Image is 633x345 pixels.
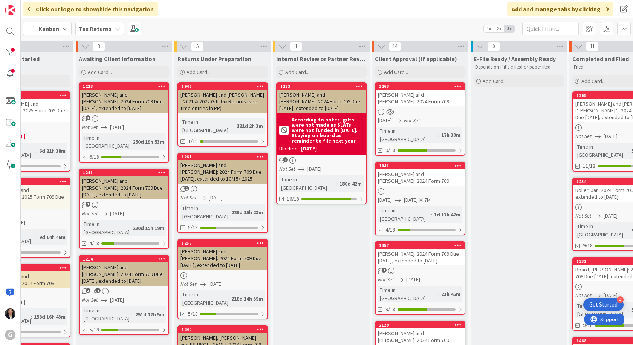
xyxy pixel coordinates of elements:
[575,302,628,318] div: Time in [GEOGRAPHIC_DATA]
[82,220,130,236] div: Time in [GEOGRAPHIC_DATA]
[178,83,267,113] div: 1946[PERSON_NAME] and [PERSON_NAME] - 2021 & 2022 Gift Tax Returns (see time entries in PP)
[628,226,630,235] span: :
[37,147,67,155] div: 6d 21h 38m
[583,242,593,250] span: 9/18
[617,296,624,303] div: 4
[376,249,465,265] div: [PERSON_NAME]: 2024 Form 709 Due [DATE], extended to [DATE]
[16,1,34,10] span: Support
[86,202,90,207] span: 1
[5,5,15,15] img: Visit kanbanzone.com
[575,222,628,239] div: Time in [GEOGRAPHIC_DATA]
[431,210,432,219] span: :
[130,224,131,232] span: :
[583,298,624,311] div: Open Get Started checklist, remaining modules: 4
[487,42,500,51] span: 0
[628,306,630,314] span: :
[191,42,204,51] span: 5
[234,122,235,130] span: :
[188,310,198,318] span: 5/18
[285,69,309,75] span: Add Card...
[82,210,98,217] i: Not Set
[209,280,223,288] span: [DATE]
[132,310,133,319] span: :
[379,84,465,89] div: 2263
[379,322,465,328] div: 2129
[209,194,223,202] span: [DATE]
[178,240,267,247] div: 1256
[5,308,15,319] img: AM
[82,133,130,150] div: Time in [GEOGRAPHIC_DATA]
[178,247,267,270] div: [PERSON_NAME] and [PERSON_NAME]: 2024 Form 709 Due [DATE], extended to [DATE]
[376,163,465,186] div: 1841[PERSON_NAME] and [PERSON_NAME]: 2024 Form 709
[287,195,299,203] span: 16/18
[82,306,132,323] div: Time in [GEOGRAPHIC_DATA]
[277,83,366,90] div: 1233
[379,163,465,169] div: 1841
[188,224,198,232] span: 5/18
[378,206,431,223] div: Time in [GEOGRAPHIC_DATA]
[177,55,251,63] span: Returns Under Preparation
[92,42,105,51] span: 3
[80,256,168,262] div: 1214
[279,145,299,153] div: Blocked:
[404,117,420,124] i: Not Set
[229,208,265,216] div: 229d 15h 23m
[110,210,124,218] span: [DATE]
[283,157,288,162] span: 1
[575,212,592,219] i: Not Set
[178,240,267,270] div: 1256[PERSON_NAME] and [PERSON_NAME]: 2024 Form 709 Due [DATE], extended to [DATE]
[376,322,465,345] div: 2129[PERSON_NAME] and [PERSON_NAME]: 2024 Form 709
[80,83,168,90] div: 1223
[276,55,367,63] span: Internal Review or Partner Review
[23,2,158,16] div: Click our logo to show/hide this navigation
[180,281,197,287] i: Not Set
[474,55,556,63] span: E-File Ready / Assembly Ready
[178,326,267,333] div: 1240
[180,194,197,201] i: Not Set
[575,292,592,299] i: Not Set
[604,212,618,220] span: [DATE]
[80,169,168,199] div: 1241[PERSON_NAME] and [PERSON_NAME]: 2024 Form 709 Due [DATE], extended to [DATE]
[110,296,124,304] span: [DATE]
[182,327,267,332] div: 1240
[583,321,593,329] span: 9/18
[424,196,431,204] div: 7M
[80,256,168,286] div: 1214[PERSON_NAME] and [PERSON_NAME]: 2024 Form 709 Due [DATE], extended to [DATE]
[228,208,229,216] span: :
[375,55,457,63] span: Client Approval (If applicable)
[89,326,99,334] span: 5/18
[79,55,156,63] span: Awaiting Client Information
[406,276,420,284] span: [DATE]
[79,25,112,32] b: Tax Returns
[182,84,267,89] div: 1946
[604,132,618,140] span: [DATE]
[575,133,592,140] i: Not Set
[80,176,168,199] div: [PERSON_NAME] and [PERSON_NAME]: 2024 Form 709 Due [DATE], extended to [DATE]
[83,256,168,262] div: 1214
[388,42,401,51] span: 14
[130,138,131,146] span: :
[133,310,166,319] div: 251d 17h 5m
[379,243,465,248] div: 1357
[378,286,438,302] div: Time in [GEOGRAPHIC_DATA]
[277,83,366,113] div: 1233[PERSON_NAME] and [PERSON_NAME]: 2024 Form 709 Due [DATE], extended to [DATE]
[80,83,168,113] div: 1223[PERSON_NAME] and [PERSON_NAME]: 2024 Form 709 Due [DATE], extended to [DATE]
[507,2,613,16] div: Add and manage tabs by clicking
[376,83,465,106] div: 2263[PERSON_NAME] and [PERSON_NAME]: 2024 Form 709
[376,322,465,328] div: 2129
[438,290,439,298] span: :
[301,145,317,153] div: [DATE]
[439,131,462,139] div: 17h 30m
[290,42,303,51] span: 1
[96,288,101,293] span: 1
[187,69,211,75] span: Add Card...
[83,84,168,89] div: 1223
[385,146,395,154] span: 9/18
[229,294,265,303] div: 218d 14h 59m
[583,162,595,170] span: 11/18
[575,143,628,159] div: Time in [GEOGRAPHIC_DATA]
[86,115,90,120] span: 1
[522,22,579,35] input: Quick Filter...
[432,210,462,219] div: 1d 17h 47m
[384,69,408,75] span: Add Card...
